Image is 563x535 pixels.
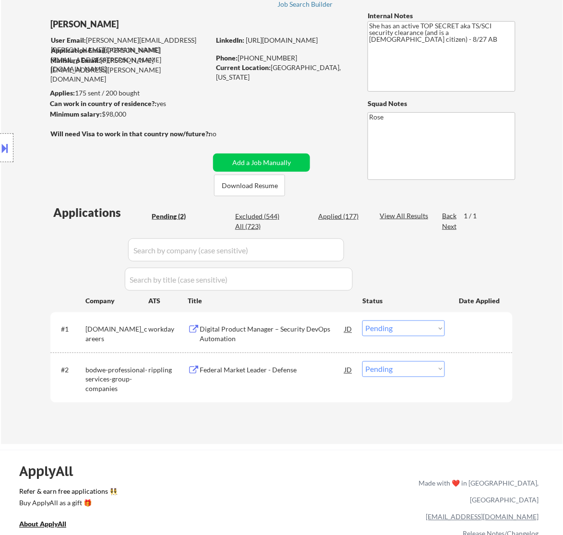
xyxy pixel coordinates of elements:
a: About ApplyAll [19,520,80,532]
u: About ApplyAll [19,520,66,528]
div: [PERSON_NAME][EMAIL_ADDRESS][PERSON_NAME][DOMAIN_NAME] [50,56,210,84]
div: View All Results [380,211,431,221]
a: Buy ApplyAll as a gift 🎁 [19,499,115,511]
strong: LinkedIn: [216,36,244,44]
div: 1 / 1 [464,211,486,221]
div: Date Applied [459,296,501,306]
div: Job Search Builder [277,1,334,8]
a: Job Search Builder [277,0,334,10]
div: workday [148,325,188,334]
div: [PHONE_NUMBER] [216,53,352,63]
div: #1 [61,325,78,334]
strong: User Email: [51,36,86,44]
a: [EMAIL_ADDRESS][DOMAIN_NAME] [426,513,539,521]
div: Excluded (544) [235,212,283,221]
div: JD [344,321,353,338]
div: Squad Notes [368,99,515,108]
div: Buy ApplyAll as a gift 🎁 [19,500,115,507]
div: [GEOGRAPHIC_DATA], [US_STATE] [216,63,352,82]
div: [DOMAIN_NAME]_careers [85,325,148,344]
div: Back [442,211,457,221]
button: Download Resume [214,175,285,196]
div: Status [362,292,445,309]
div: All (723) [235,222,283,231]
strong: Current Location: [216,63,271,71]
div: [PERSON_NAME][EMAIL_ADDRESS][PERSON_NAME][DOMAIN_NAME] [51,46,210,74]
div: no [209,129,236,139]
div: Company [85,296,148,306]
a: Refer & earn free applications 👯‍♀️ [19,488,218,499]
div: Next [442,222,457,231]
div: [PERSON_NAME] [50,18,248,30]
div: Digital Product Manager – Security DevOps Automation [200,325,345,344]
div: Pending (2) [152,212,200,221]
div: rippling [148,366,188,375]
div: Internal Notes [368,11,515,21]
div: #2 [61,366,78,375]
div: Federal Market Leader - Defense [200,366,345,375]
div: JD [344,361,353,379]
div: Made with ❤️ in [GEOGRAPHIC_DATA], [GEOGRAPHIC_DATA] [415,475,539,509]
strong: Phone: [216,54,238,62]
div: bodwe-professional-services-group-companies [85,366,148,394]
strong: Mailslurp Email: [50,56,100,64]
strong: Application Email: [51,46,108,54]
div: [PERSON_NAME][EMAIL_ADDRESS][PERSON_NAME][DOMAIN_NAME] [51,36,210,54]
input: Search by company (case sensitive) [128,238,344,262]
a: [URL][DOMAIN_NAME] [246,36,318,44]
div: Applied (177) [318,212,366,221]
div: Title [188,296,353,306]
div: ATS [148,296,188,306]
input: Search by title (case sensitive) [125,268,353,291]
button: Add a Job Manually [213,154,310,172]
div: ApplyAll [19,464,84,480]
